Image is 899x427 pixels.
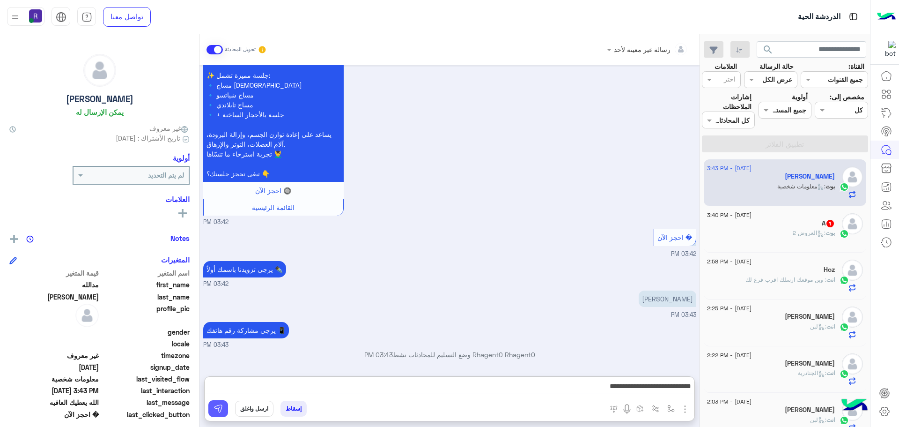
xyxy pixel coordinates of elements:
[639,291,696,307] p: 13/9/2025, 3:43 PM
[9,362,99,372] span: 2025-09-13T12:42:25.524Z
[707,211,752,219] span: [DATE] - 3:40 PM
[838,390,871,422] img: hulul-logo.png
[9,195,190,203] h6: العلامات
[798,11,840,23] p: الدردشة الحية
[777,183,825,190] span: : معلومات شخصية
[255,187,291,195] span: 🔘 احجز الآن
[9,374,99,384] span: معلومات شخصية
[9,327,99,337] span: null
[847,11,859,22] img: tab
[161,255,190,264] h6: المتغيرات
[203,261,286,277] p: 13/9/2025, 3:42 PM
[842,166,863,187] img: defaultAdmin.png
[225,46,256,53] small: تحويل المحادثة
[101,362,190,372] span: signup_date
[203,37,344,182] p: 13/9/2025, 3:42 PM
[101,397,190,407] span: last_message
[101,351,190,360] span: timezone
[707,257,752,266] span: [DATE] - 2:58 PM
[707,304,752,313] span: [DATE] - 2:25 PM
[101,386,190,396] span: last_interaction
[116,133,180,143] span: تاريخ الأشتراك : [DATE]
[840,369,849,379] img: WhatsApp
[724,74,737,86] div: اختر
[149,123,190,133] span: غير معروف
[610,405,618,413] img: make a call
[671,311,696,318] span: 03:43 PM
[203,280,228,289] span: 03:42 PM
[702,92,752,112] label: إشارات الملاحظات
[101,410,190,420] span: last_clicked_button
[170,234,190,242] h6: Notes
[76,108,124,116] h6: يمكن الإرسال له
[825,229,835,236] span: بوت
[842,260,863,281] img: defaultAdmin.png
[877,7,896,27] img: Logo
[879,41,896,58] img: 322853014244696
[203,341,228,350] span: 03:43 PM
[235,401,273,417] button: ارسل واغلق
[671,250,696,257] span: 03:42 PM
[785,313,835,321] h5: مروان
[826,416,835,423] span: انت
[9,280,99,290] span: مدالله
[9,397,99,407] span: الله يعطيك العافيه
[657,233,692,241] span: � احجز الآن
[707,397,752,406] span: [DATE] - 2:03 PM
[633,401,648,416] button: create order
[848,61,864,71] label: القناة:
[826,220,834,227] span: 1
[757,41,780,61] button: search
[9,339,99,349] span: null
[679,404,691,415] img: send attachment
[101,292,190,302] span: last_name
[842,213,863,234] img: defaultAdmin.png
[9,351,99,360] span: غير معروف
[9,11,21,23] img: profile
[9,268,99,278] span: قيمة المتغير
[842,353,863,375] img: defaultAdmin.png
[792,92,808,102] label: أولوية
[101,268,190,278] span: اسم المتغير
[825,183,835,190] span: بوت
[798,369,826,376] span: : الجنادرية
[707,351,752,360] span: [DATE] - 2:22 PM
[667,405,675,412] img: select flow
[77,7,96,27] a: tab
[648,401,663,416] button: Trigger scenario
[81,12,92,22] img: tab
[785,172,835,180] h5: مدالله الشليتي
[702,135,868,152] button: تطبيق الفلاتر
[830,92,864,102] label: مخصص إلى:
[280,401,307,417] button: إسقاط
[707,164,752,172] span: [DATE] - 3:43 PM
[29,9,42,22] img: userImage
[103,7,151,27] a: تواصل معنا
[636,405,644,412] img: create order
[101,280,190,290] span: first_name
[203,350,696,360] p: Rhagent0 Rhagent0 وضع التسليم للمحادثات نشط
[840,276,849,285] img: WhatsApp
[810,323,826,330] span: : لبن
[66,94,133,105] h5: [PERSON_NAME]
[745,276,826,283] span: وين موقعك ارسلك اقرب فرع لك
[101,327,190,337] span: gender
[785,406,835,414] h5: Mohammad AlJawhari
[840,229,849,239] img: WhatsApp
[810,416,826,423] span: : لبن
[842,307,863,328] img: defaultAdmin.png
[364,351,393,359] span: 03:43 PM
[101,304,190,325] span: profile_pic
[26,235,34,243] img: notes
[214,404,223,413] img: send message
[652,405,659,412] img: Trigger scenario
[663,401,679,416] button: select flow
[84,54,116,86] img: defaultAdmin.png
[826,323,835,330] span: انت
[759,61,794,71] label: حالة الرسالة
[252,203,295,211] span: القائمة الرئيسية
[840,322,849,332] img: WhatsApp
[715,61,737,71] label: العلامات
[840,182,849,192] img: WhatsApp
[762,44,774,55] span: search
